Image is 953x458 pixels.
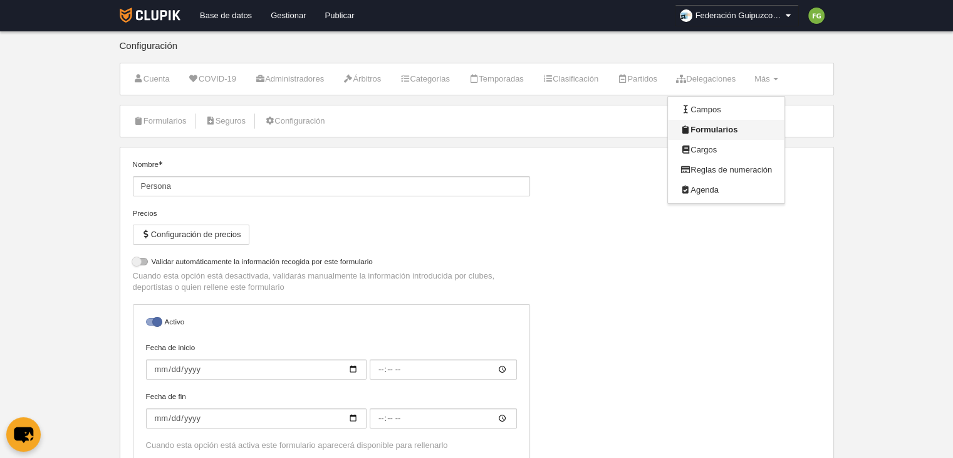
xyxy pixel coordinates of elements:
a: Reglas de numeración [668,160,784,180]
a: Categorías [393,70,457,88]
a: Delegaciones [669,70,742,88]
label: Fecha de inicio [146,342,517,380]
div: Configuración [120,41,834,63]
label: Nombre [133,159,530,196]
a: Clasificación [536,70,605,88]
a: Campos [668,100,784,120]
span: Federación Guipuzcoana de Voleibol [695,9,783,22]
a: Árbitros [336,70,388,88]
img: Oa6jit2xFCnu.30x30.jpg [680,9,692,22]
button: Configuración de precios [133,225,249,245]
label: Fecha de fin [146,391,517,429]
a: COVID-19 [182,70,243,88]
label: Activo [146,316,517,331]
a: Cargos [668,140,784,160]
a: Federación Guipuzcoana de Voleibol [675,5,799,26]
a: Configuración [258,112,331,130]
a: Agenda [668,180,784,200]
a: Más [747,70,785,88]
i: Obligatorio [159,161,162,165]
a: Cuenta [127,70,177,88]
a: Partidos [610,70,664,88]
input: Fecha de inicio [146,359,367,380]
a: Temporadas [462,70,531,88]
button: chat-button [6,417,41,452]
a: Seguros [198,112,253,130]
a: Administradores [248,70,331,88]
input: Fecha de fin [370,408,517,429]
span: Más [754,74,770,83]
p: Cuando esta opción está desactivada, validarás manualmente la información introducida por clubes,... [133,270,530,293]
input: Nombre [133,176,530,196]
label: Validar automáticamente la información recogida por este formulario [133,256,530,270]
a: Formularios [127,112,194,130]
div: Precios [133,208,530,219]
img: c2l6ZT0zMHgzMCZmcz05JnRleHQ9RkcmYmc9N2NiMzQy.png [808,8,825,24]
input: Fecha de inicio [370,359,517,380]
div: Cuando esta opción está activa este formulario aparecerá disponible para rellenarlo [146,440,517,451]
a: Formularios [668,120,784,140]
input: Fecha de fin [146,408,367,429]
img: Clupik [120,8,180,23]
